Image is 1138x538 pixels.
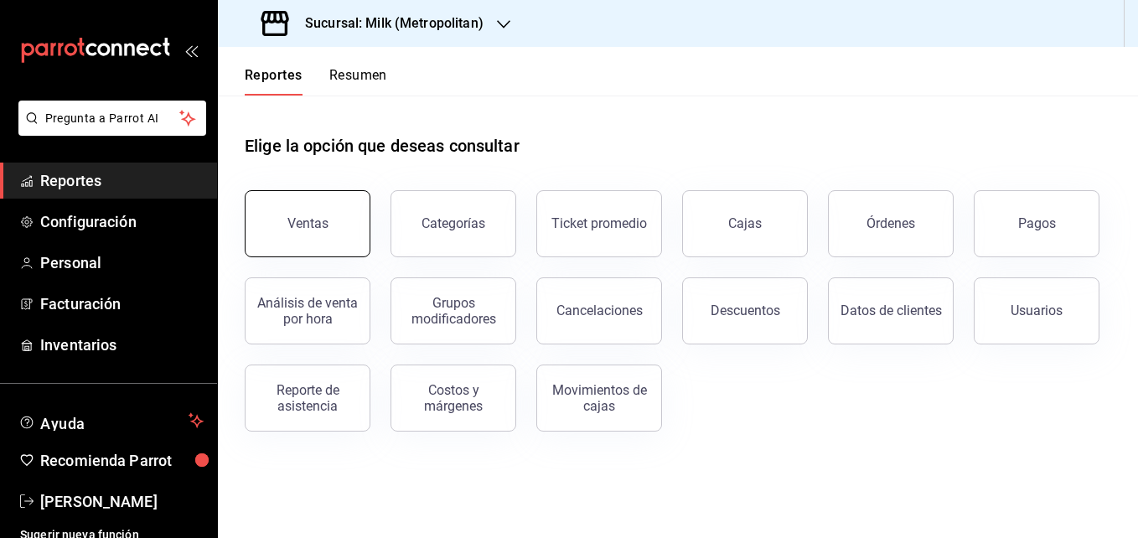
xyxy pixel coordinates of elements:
h1: Elige la opción que deseas consultar [245,133,520,158]
div: Descuentos [711,303,780,318]
button: Costos y márgenes [391,365,516,432]
button: Categorías [391,190,516,257]
button: Cancelaciones [536,277,662,344]
div: Grupos modificadores [401,295,505,327]
button: Ticket promedio [536,190,662,257]
div: Ticket promedio [551,215,647,231]
span: Ayuda [40,411,182,431]
div: Cajas [728,215,762,231]
div: Análisis de venta por hora [256,295,360,327]
button: Datos de clientes [828,277,954,344]
button: Descuentos [682,277,808,344]
span: [PERSON_NAME] [40,490,204,513]
button: Pregunta a Parrot AI [18,101,206,136]
button: Ventas [245,190,370,257]
button: Pagos [974,190,1099,257]
button: open_drawer_menu [184,44,198,57]
button: Movimientos de cajas [536,365,662,432]
span: Configuración [40,210,204,233]
div: Cancelaciones [556,303,643,318]
span: Inventarios [40,334,204,356]
h3: Sucursal: Milk (Metropolitan) [292,13,484,34]
button: Resumen [329,67,387,96]
span: Recomienda Parrot [40,449,204,472]
button: Grupos modificadores [391,277,516,344]
button: Reportes [245,67,303,96]
div: navigation tabs [245,67,387,96]
button: Usuarios [974,277,1099,344]
button: Cajas [682,190,808,257]
span: Personal [40,251,204,274]
button: Reporte de asistencia [245,365,370,432]
div: Reporte de asistencia [256,382,360,414]
div: Usuarios [1011,303,1063,318]
span: Facturación [40,292,204,315]
div: Ventas [287,215,328,231]
div: Movimientos de cajas [547,382,651,414]
div: Categorías [422,215,485,231]
span: Pregunta a Parrot AI [45,110,180,127]
button: Órdenes [828,190,954,257]
a: Pregunta a Parrot AI [12,122,206,139]
span: Reportes [40,169,204,192]
div: Costos y márgenes [401,382,505,414]
div: Pagos [1018,215,1056,231]
div: Datos de clientes [841,303,942,318]
button: Análisis de venta por hora [245,277,370,344]
div: Órdenes [866,215,915,231]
